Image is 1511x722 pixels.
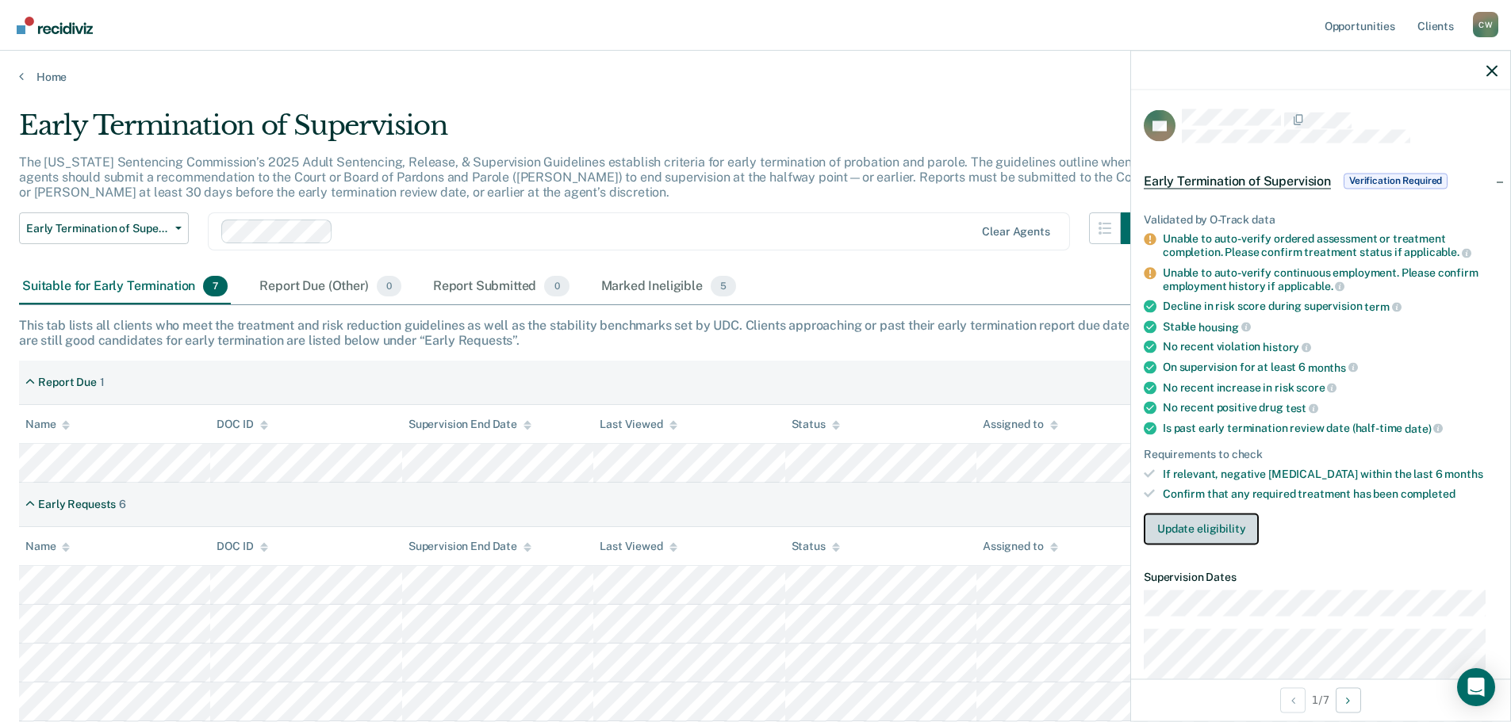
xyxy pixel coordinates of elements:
div: Name [25,540,70,553]
div: Report Submitted [430,269,573,304]
div: No recent positive drug [1163,401,1498,415]
span: 0 [377,276,401,296]
div: Early Termination of Supervision [19,109,1152,155]
div: Supervision End Date [408,418,531,431]
button: Update eligibility [1144,513,1259,544]
div: On supervision for at least 6 [1163,360,1498,374]
div: Last Viewed [600,540,677,553]
div: Stable [1163,319,1498,334]
div: C W [1473,12,1498,37]
span: 5 [711,276,736,296]
div: Open Intercom Messenger [1457,668,1495,706]
div: 6 [119,498,126,511]
div: DOC ID [217,540,267,553]
div: No recent violation [1163,340,1498,354]
div: Supervision End Date [408,540,531,553]
div: Clear agents [982,225,1049,239]
span: months [1444,468,1482,480]
div: Is past early termination review date (half-time [1163,421,1498,435]
div: Suitable for Early Termination [19,269,231,304]
span: completed [1401,487,1455,499]
div: Status [792,418,840,431]
span: housing [1198,320,1251,333]
span: 0 [544,276,569,296]
span: Early Termination of Supervision [26,222,169,235]
a: Home [19,70,1492,84]
div: If relevant, negative [MEDICAL_DATA] within the last 6 [1163,468,1498,481]
div: Unable to auto-verify continuous employment. Please confirm employment history if applicable. [1163,265,1498,292]
span: months [1308,361,1358,373]
span: test [1286,401,1318,414]
button: Profile dropdown button [1473,12,1498,37]
div: Confirm that any required treatment has been [1163,487,1498,500]
span: score [1296,381,1337,394]
div: This tab lists all clients who meet the treatment and risk reduction guidelines as well as the st... [19,318,1492,348]
div: 1 [100,376,105,389]
div: Requirements to check [1144,448,1498,461]
div: Early Termination of SupervisionVerification Required [1131,155,1510,206]
span: term [1364,300,1401,312]
div: 1 / 7 [1131,678,1510,720]
span: Early Termination of Supervision [1144,173,1331,189]
span: history [1263,341,1311,353]
div: Decline in risk score during supervision [1163,300,1498,314]
div: Validated by O-Track data [1144,212,1498,226]
dt: Supervision Dates [1144,570,1498,583]
div: Last Viewed [600,418,677,431]
div: Marked Ineligible [598,269,740,304]
div: No recent increase in risk [1163,380,1498,395]
button: Next Opportunity [1336,687,1361,712]
div: DOC ID [217,418,267,431]
div: Unable to auto-verify ordered assessment or treatment completion. Please confirm treatment status... [1163,232,1498,259]
p: The [US_STATE] Sentencing Commission’s 2025 Adult Sentencing, Release, & Supervision Guidelines e... [19,155,1148,200]
img: Recidiviz [17,17,93,34]
span: Verification Required [1344,173,1448,189]
div: Assigned to [983,540,1057,553]
div: Assigned to [983,418,1057,431]
button: Previous Opportunity [1280,687,1306,712]
div: Name [25,418,70,431]
div: Report Due (Other) [256,269,404,304]
span: date) [1405,422,1443,434]
span: 7 [203,276,228,296]
div: Early Requests [38,498,116,511]
div: Status [792,540,840,553]
div: Report Due [38,376,97,389]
